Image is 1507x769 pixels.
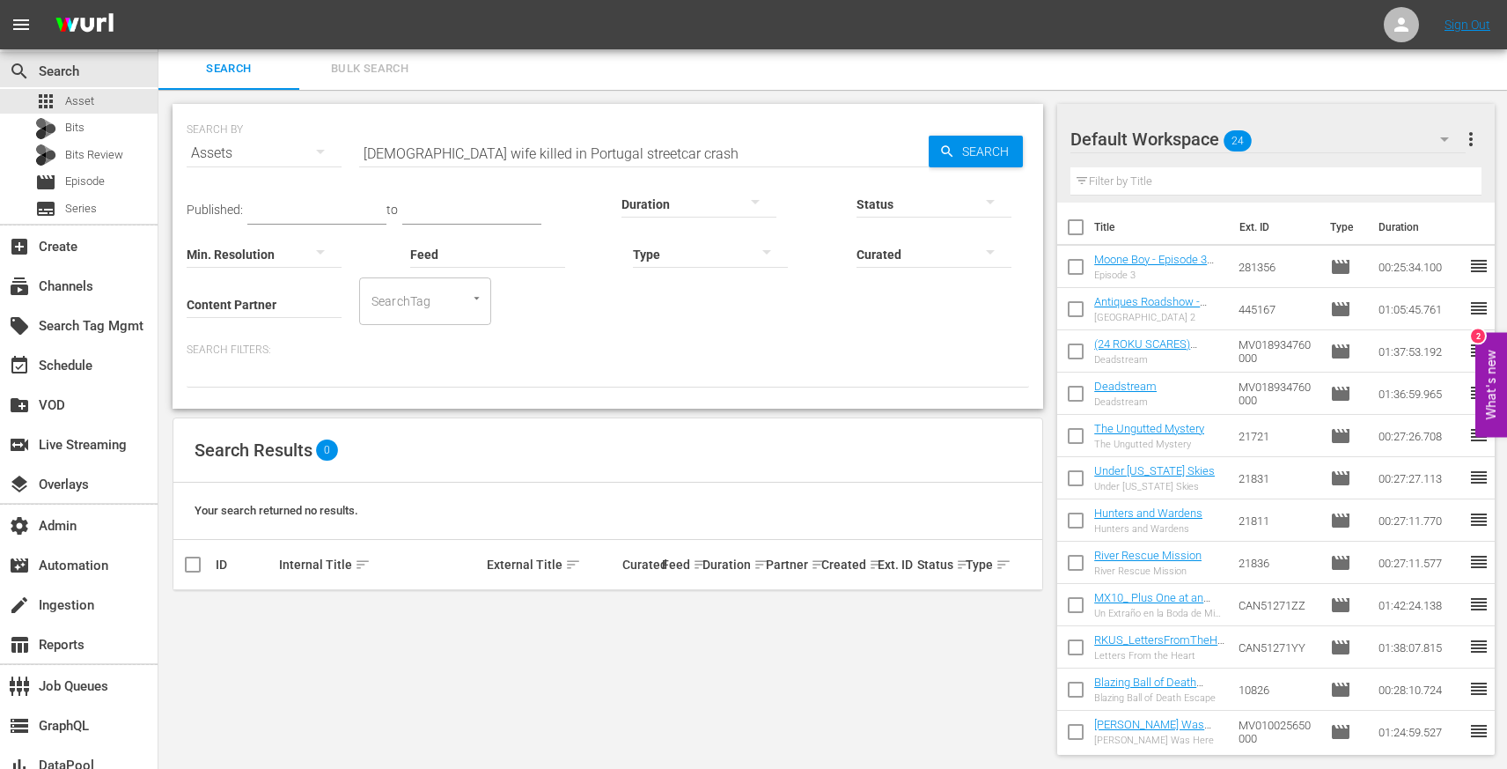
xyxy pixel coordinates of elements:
span: reorder [1468,678,1489,699]
span: Your search returned no results. [195,504,358,517]
span: sort [693,557,709,573]
p: Search Filters: [187,343,1029,358]
span: Bits [65,119,85,137]
span: reorder [1468,425,1489,446]
a: (24 ROKU SCARES) Deadstream [1094,337,1197,364]
div: Feed [662,554,696,575]
span: Live Streaming [9,434,30,455]
span: Episode [1330,468,1351,489]
span: Asset [65,92,94,110]
span: Episode [1330,679,1351,700]
a: [PERSON_NAME] Was Here [1094,718,1211,744]
div: Under [US_STATE] Skies [1094,481,1215,492]
div: The Ungutted Mystery [1094,439,1204,450]
span: reorder [1468,594,1489,615]
span: reorder [1468,636,1489,657]
a: Sign Out [1445,18,1490,32]
span: Episode [1330,341,1351,362]
img: ans4CAIJ8jUAAAAAAAAAAAAAAAAAAAAAAAAgQb4GAAAAAAAAAAAAAAAAAAAAAAAAJMjXAAAAAAAAAAAAAAAAAAAAAAAAgAT5G... [42,4,127,46]
a: MX10_ Plus One at an Amish Wedding [1094,591,1210,617]
td: 01:37:53.192 [1371,330,1468,373]
span: Episode [1330,721,1351,743]
td: 281356 [1231,246,1323,288]
span: Episode [1330,552,1351,573]
span: Admin [9,515,30,536]
span: Series [65,200,97,218]
td: 01:36:59.965 [1371,373,1468,415]
span: VOD [9,395,30,416]
div: Ext. ID [878,558,912,572]
button: Open Feedback Widget [1475,332,1507,437]
span: Published: [187,203,243,217]
a: Deadstream [1094,380,1157,393]
span: reorder [1468,340,1489,361]
td: 01:05:45.761 [1371,288,1468,330]
th: Title [1094,203,1229,252]
div: River Rescue Mission [1094,566,1202,577]
span: reorder [1468,509,1489,530]
td: 21721 [1231,415,1323,457]
span: Episode [1330,595,1351,616]
span: Series [35,198,56,219]
button: Search [929,136,1023,167]
td: 01:38:07.815 [1371,626,1468,669]
div: Deadstream [1094,354,1224,366]
td: CAN51271YY [1231,626,1323,669]
div: External Title [487,554,617,575]
div: Partner [766,554,816,575]
div: Type [966,554,992,575]
div: Un Extraño en la Boda de Mi Hermano [1094,608,1224,619]
span: 24 [1224,122,1252,159]
td: 00:28:10.724 [1371,669,1468,711]
button: more_vert [1460,118,1481,160]
div: ID [216,558,274,572]
a: Moone Boy - Episode 3 (S1E3) [1094,253,1214,279]
span: Episode [35,172,56,193]
a: Antiques Roadshow - [GEOGRAPHIC_DATA] 2 (S47E13) [1094,295,1209,335]
span: reorder [1468,721,1489,742]
span: GraphQL [9,715,30,736]
a: The Ungutted Mystery [1094,422,1204,435]
div: Blazing Ball of Death Escape [1094,692,1224,704]
div: Episode 3 [1094,270,1224,281]
td: MV018934760000 [1231,330,1323,373]
span: Episode [1330,299,1351,320]
span: reorder [1468,551,1489,573]
div: Deadstream [1094,396,1157,408]
td: 21836 [1231,542,1323,584]
div: Created [821,554,871,575]
td: 00:27:11.577 [1371,542,1468,584]
td: 01:42:24.138 [1371,584,1468,626]
span: Bits Review [65,146,123,164]
div: Assets [187,129,342,178]
button: Open [468,290,485,307]
div: Hunters and Wardens [1094,523,1202,535]
span: Episode [1330,510,1351,531]
div: 2 [1471,329,1485,343]
span: Search Tag Mgmt [9,315,30,336]
td: CAN51271ZZ [1231,584,1323,626]
span: reorder [1468,382,1489,403]
span: Search [9,61,30,82]
a: Under [US_STATE] Skies [1094,464,1215,477]
span: reorder [1468,298,1489,319]
span: sort [753,557,769,573]
span: sort [565,557,581,573]
td: 00:25:34.100 [1371,246,1468,288]
td: MV018934760000 [1231,373,1323,415]
span: Search [955,136,1023,167]
span: sort [811,557,827,573]
div: Bits Review [35,144,56,166]
td: MV010025650000 [1231,711,1323,753]
div: Curated [622,558,657,572]
span: Search Results [195,440,312,461]
a: River Rescue Mission [1094,549,1202,562]
span: Ingestion [9,595,30,616]
div: Status [917,554,959,575]
td: 10826 [1231,669,1323,711]
span: reorder [1468,467,1489,488]
span: to [386,203,398,217]
span: Create [9,236,30,257]
div: Bits [35,118,56,139]
a: RKUS_LettersFromTheHeart [1094,633,1224,660]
